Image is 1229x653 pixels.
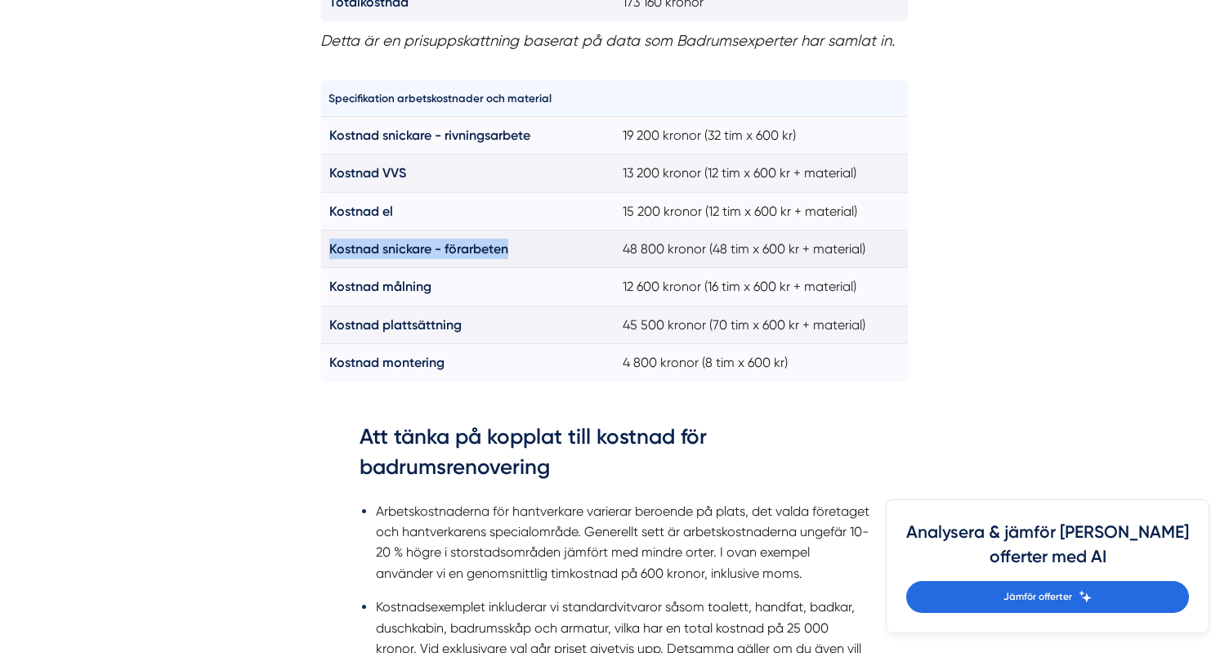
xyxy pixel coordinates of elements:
strong: Kostnad plattsättning [329,317,462,333]
td: 48 800 kronor (48 tim x 600 kr + material) [614,230,909,268]
strong: Kostnad målning [329,279,431,294]
em: Detta är en prisuppskattning baserat på data som Badrumsexperter har samlat in. [320,32,895,49]
td: 45 500 kronor (70 tim x 600 kr + material) [614,306,909,343]
strong: Kostnad el [329,204,393,219]
td: 19 200 kronor (32 tim x 600 kr) [614,116,909,154]
td: 15 200 kronor (12 tim x 600 kr + material) [614,192,909,230]
td: 12 600 kronor (16 tim x 600 kr + material) [614,268,909,306]
strong: Kostnad snickare - rivningsarbete [329,127,530,143]
td: 4 800 kronor (8 tim x 600 kr) [614,344,909,382]
a: Jämför offerter [906,581,1189,613]
h4: Analysera & jämför [PERSON_NAME] offerter med AI [906,520,1189,581]
span: Jämför offerter [1003,589,1072,605]
li: Arbetskostnaderna för hantverkare varierar beroende på plats, det valda företaget och hantverkare... [376,501,869,584]
strong: Kostnad montering [329,355,445,370]
strong: Kostnad VVS [329,165,406,181]
td: 13 200 kronor (12 tim x 600 kr + material) [614,154,909,192]
h3: Att tänka på kopplat till kostnad för badrumsrenovering [360,423,869,490]
strong: Kostnad snickare - förarbeten [329,241,508,257]
th: Specifikation arbetskostnader och material [321,81,615,116]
